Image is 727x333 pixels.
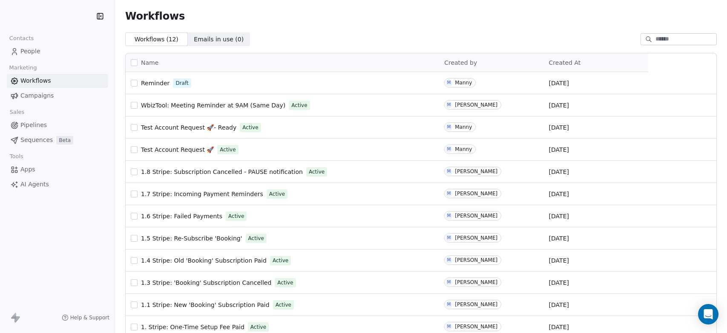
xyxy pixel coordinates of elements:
[455,235,497,241] div: [PERSON_NAME]
[141,301,270,309] a: 1.1 Stripe: New 'Booking' Subscription Paid
[7,162,108,177] a: Apps
[141,301,270,308] span: 1.1 Stripe: New 'Booking' Subscription Paid
[6,106,28,119] span: Sales
[309,168,325,176] span: Active
[141,324,244,330] span: 1. Stripe: One-Time Setup Fee Paid
[7,133,108,147] a: SequencesBeta
[447,124,451,130] div: M
[141,145,214,154] a: Test Account Request 🚀
[455,191,497,197] div: [PERSON_NAME]
[20,165,35,174] span: Apps
[141,235,242,242] span: 1.5 Stripe: Re-Subscribe 'Booking'
[455,213,497,219] div: [PERSON_NAME]
[141,123,236,132] a: Test Account Request 🚀- Ready
[549,212,569,220] span: [DATE]
[549,190,569,198] span: [DATE]
[455,301,497,307] div: [PERSON_NAME]
[194,35,244,44] span: Emails in use ( 0 )
[549,256,569,265] span: [DATE]
[549,123,569,132] span: [DATE]
[455,80,472,86] div: Manny
[141,212,222,220] a: 1.6 Stripe: Failed Payments
[141,102,285,109] span: WbizTool: Meeting Reminder at 9AM (Same Day)
[549,323,569,331] span: [DATE]
[141,168,303,175] span: 1.8 Stripe: Subscription Cancelled - PAUSE notification
[141,234,242,243] a: 1.5 Stripe: Re-Subscribe 'Booking'
[455,279,497,285] div: [PERSON_NAME]
[447,101,451,108] div: M
[447,190,451,197] div: M
[549,301,569,309] span: [DATE]
[447,323,451,330] div: M
[276,301,291,309] span: Active
[141,191,263,197] span: 1.7 Stripe: Incoming Payment Reminders
[141,58,158,67] span: Name
[447,79,451,86] div: M
[549,79,569,87] span: [DATE]
[269,190,285,198] span: Active
[7,89,108,103] a: Campaigns
[62,314,109,321] a: Help & Support
[273,257,288,264] span: Active
[141,213,222,220] span: 1.6 Stripe: Failed Payments
[6,32,37,45] span: Contacts
[447,301,451,308] div: M
[20,47,40,56] span: People
[455,324,497,330] div: [PERSON_NAME]
[141,323,244,331] a: 1. Stripe: One-Time Setup Fee Paid
[447,279,451,286] div: M
[20,180,49,189] span: AI Agents
[447,235,451,241] div: M
[20,136,53,145] span: Sequences
[447,146,451,153] div: M
[242,124,258,131] span: Active
[455,146,472,152] div: Manny
[447,168,451,175] div: M
[6,61,40,74] span: Marketing
[141,79,170,87] a: Reminder
[141,101,285,110] a: WbizTool: Meeting Reminder at 9AM (Same Day)
[7,74,108,88] a: Workflows
[549,59,581,66] span: Created At
[56,136,73,145] span: Beta
[7,118,108,132] a: Pipelines
[444,59,477,66] span: Created by
[7,44,108,58] a: People
[141,124,236,131] span: Test Account Request 🚀- Ready
[455,124,472,130] div: Manny
[125,10,185,22] span: Workflows
[70,314,109,321] span: Help & Support
[141,146,214,153] span: Test Account Request 🚀
[141,256,267,265] a: 1.4 Stripe: Old 'Booking' Subscription Paid
[455,168,497,174] div: [PERSON_NAME]
[447,212,451,219] div: M
[549,168,569,176] span: [DATE]
[7,177,108,191] a: AI Agents
[549,234,569,243] span: [DATE]
[175,79,188,87] span: Draft
[220,146,236,153] span: Active
[549,101,569,110] span: [DATE]
[141,257,267,264] span: 1.4 Stripe: Old 'Booking' Subscription Paid
[455,102,497,108] div: [PERSON_NAME]
[291,101,307,109] span: Active
[277,279,293,287] span: Active
[447,257,451,264] div: M
[141,278,271,287] a: 1.3 Stripe: 'Booking' Subscription Cancelled
[141,80,170,87] span: Reminder
[141,190,263,198] a: 1.7 Stripe: Incoming Payment Reminders
[455,257,497,263] div: [PERSON_NAME]
[20,76,51,85] span: Workflows
[698,304,718,324] div: Open Intercom Messenger
[250,323,266,331] span: Active
[6,150,27,163] span: Tools
[248,235,264,242] span: Active
[549,278,569,287] span: [DATE]
[549,145,569,154] span: [DATE]
[20,91,54,100] span: Campaigns
[228,212,244,220] span: Active
[141,168,303,176] a: 1.8 Stripe: Subscription Cancelled - PAUSE notification
[20,121,47,130] span: Pipelines
[141,279,271,286] span: 1.3 Stripe: 'Booking' Subscription Cancelled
